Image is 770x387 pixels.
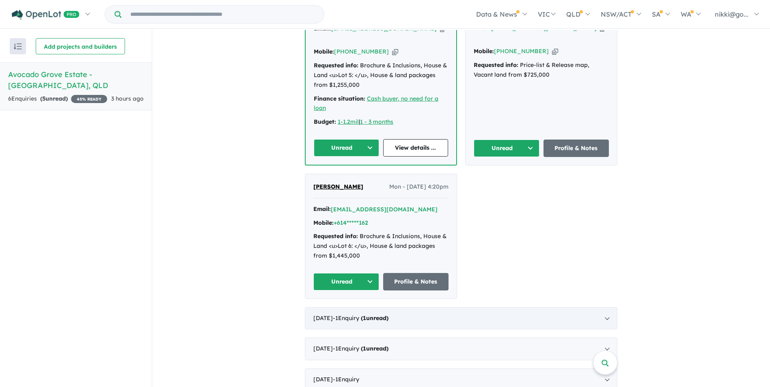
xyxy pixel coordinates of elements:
[333,345,388,352] span: - 1 Enquir y
[111,95,144,102] span: 3 hours ago
[14,43,22,49] img: sort.svg
[363,314,366,322] span: 1
[313,273,379,290] button: Unread
[123,6,322,23] input: Try estate name, suburb, builder or developer
[331,25,437,32] a: [EMAIL_ADDRESS][DOMAIN_NAME]
[71,95,107,103] span: 45 % READY
[40,95,68,102] strong: ( unread)
[8,69,144,91] h5: Avocado Grove Estate - [GEOGRAPHIC_DATA] , QLD
[313,232,358,240] strong: Requested info:
[491,24,597,32] a: [EMAIL_ADDRESS][DOMAIN_NAME]
[333,314,388,322] span: - 1 Enquir y
[8,94,107,104] div: 6 Enquir ies
[313,182,363,192] a: [PERSON_NAME]
[544,140,609,157] a: Profile & Notes
[42,95,45,102] span: 5
[305,338,617,360] div: [DATE]
[314,62,358,69] strong: Requested info:
[305,307,617,330] div: [DATE]
[552,47,558,56] button: Copy
[474,140,539,157] button: Unread
[314,48,334,55] strong: Mobile:
[474,61,518,69] strong: Requested info:
[314,139,379,157] button: Unread
[333,376,359,383] span: - 1 Enquir y
[313,232,449,260] div: Brochure & Inclusions, House & Land <u>Lot 6: </u>, House & land packages from $1,445,000
[314,95,365,102] strong: Finance situation:
[474,60,609,80] div: Price-list & Release map, Vacant land from $725,000
[474,24,491,32] strong: Email:
[314,118,336,125] strong: Budget:
[313,183,363,190] span: [PERSON_NAME]
[314,95,438,112] a: Cash buyer, no need for a loan
[392,47,398,56] button: Copy
[383,139,449,157] a: View details ...
[361,345,388,352] strong: ( unread)
[715,10,748,18] span: nikki@go...
[331,205,438,214] button: [EMAIL_ADDRESS][DOMAIN_NAME]
[389,182,449,192] span: Mon - [DATE] 4:20pm
[314,25,331,32] strong: Email:
[474,47,494,55] strong: Mobile:
[383,273,449,290] a: Profile & Notes
[314,61,448,90] div: Brochure & Inclusions, House & Land <u>Lot 5: </u>, House & land packages from $1,255,000
[313,219,334,226] strong: Mobile:
[36,38,125,54] button: Add projects and builders
[360,118,393,125] a: 1 - 3 months
[12,10,80,20] img: Openlot PRO Logo White
[363,345,366,352] span: 1
[334,48,389,55] a: [PHONE_NUMBER]
[314,117,448,127] div: |
[494,47,549,55] a: [PHONE_NUMBER]
[313,205,331,213] strong: Email:
[338,118,359,125] a: 1-1.2mil
[361,314,388,322] strong: ( unread)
